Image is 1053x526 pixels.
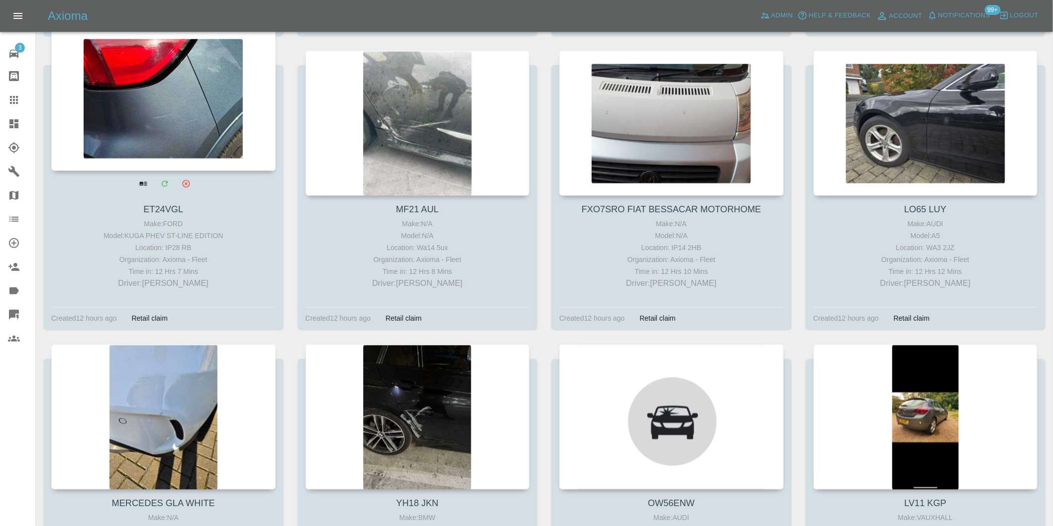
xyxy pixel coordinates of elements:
[143,205,183,215] a: ET24VGL
[54,266,273,278] div: Time in: 12 Hrs 7 Mins
[886,313,937,325] div: Retail claim
[582,205,761,215] a: FXO7SRO FIAT BESSACAR MOTORHOME
[814,313,879,325] div: Created 12 hours ago
[632,313,683,325] div: Retail claim
[795,8,873,23] button: Help & Feedback
[6,4,30,28] button: Open drawer
[51,313,117,325] div: Created 12 hours ago
[308,218,527,230] div: Make: N/A
[308,278,527,290] p: Driver: [PERSON_NAME]
[562,266,781,278] div: Time in: 12 Hrs 10 Mins
[816,230,1036,242] div: Model: A5
[816,512,1036,524] div: Make: VAUXHALL
[54,218,273,230] div: Make: FORD
[154,174,175,194] a: Modify
[308,266,527,278] div: Time in: 12 Hrs 8 Mins
[396,205,439,215] a: MF21 AUL
[54,254,273,266] div: Organization: Axioma - Fleet
[396,499,438,509] a: YH18 JKN
[48,8,88,24] h5: Axioma
[816,266,1036,278] div: Time in: 12 Hrs 12 Mins
[925,8,993,23] button: Notifications
[874,8,925,24] a: Account
[176,174,196,194] button: Archive
[124,313,175,325] div: Retail claim
[1010,10,1039,21] span: Logout
[562,242,781,254] div: Location: IP14 2HB
[648,499,695,509] a: OW56ENW
[112,499,215,509] a: MERCEDES GLA WHITE
[54,512,273,524] div: Make: N/A
[562,512,781,524] div: Make: AUDI
[562,254,781,266] div: Organization: Axioma - Fleet
[54,230,273,242] div: Model: KUGA PHEV ST-LINE EDITION
[308,512,527,524] div: Make: BMW
[904,499,947,509] a: LV11 KGP
[308,242,527,254] div: Location: Wa14 5ux
[816,242,1036,254] div: Location: WA3 2JZ
[816,218,1036,230] div: Make: AUDI
[562,278,781,290] p: Driver: [PERSON_NAME]
[997,8,1041,23] button: Logout
[378,313,429,325] div: Retail claim
[559,313,625,325] div: Created 12 hours ago
[889,10,923,22] span: Account
[809,10,871,21] span: Help & Feedback
[904,205,947,215] a: LO65 LUY
[308,230,527,242] div: Model: N/A
[939,10,990,21] span: Notifications
[54,278,273,290] p: Driver: [PERSON_NAME]
[816,254,1036,266] div: Organization: Axioma - Fleet
[562,218,781,230] div: Make: N/A
[54,242,273,254] div: Location: IP28 RB
[771,10,793,21] span: Admin
[308,254,527,266] div: Organization: Axioma - Fleet
[985,5,1001,15] span: 99+
[816,278,1036,290] p: Driver: [PERSON_NAME]
[562,230,781,242] div: Model: N/A
[306,313,371,325] div: Created 12 hours ago
[133,174,153,194] a: View
[15,43,25,53] span: 3
[758,8,796,23] a: Admin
